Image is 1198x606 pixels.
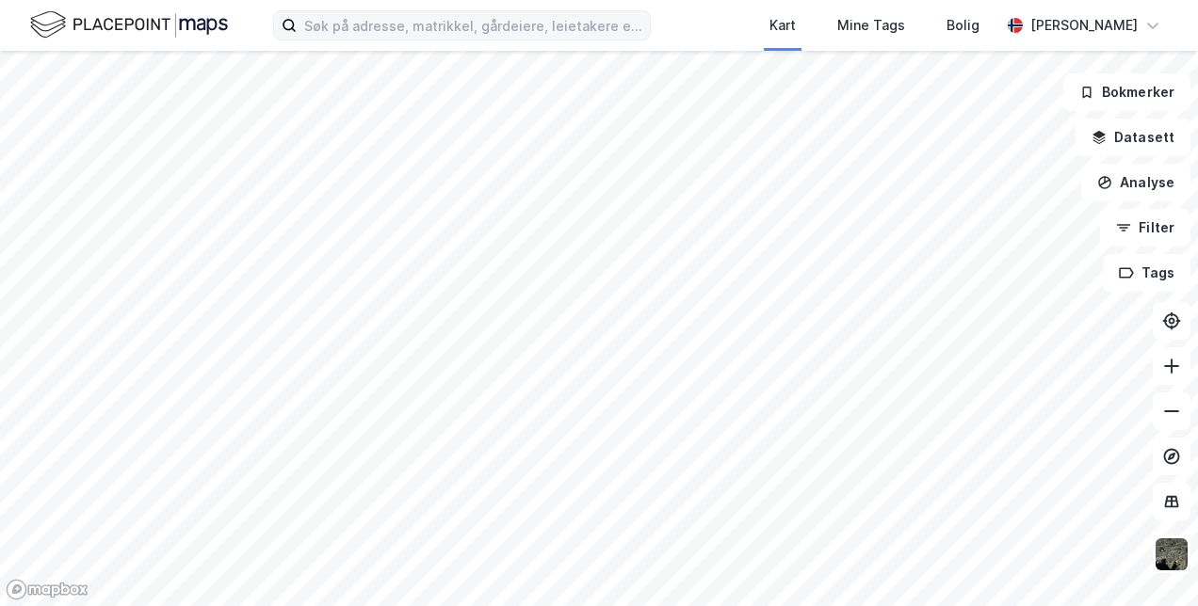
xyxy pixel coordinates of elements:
[1104,516,1198,606] div: Kontrollprogram for chat
[1063,73,1190,111] button: Bokmerker
[1104,516,1198,606] iframe: Chat Widget
[1081,164,1190,201] button: Analyse
[1100,209,1190,247] button: Filter
[6,579,89,600] a: Mapbox homepage
[837,14,905,37] div: Mine Tags
[1076,119,1190,156] button: Datasett
[769,14,796,37] div: Kart
[297,11,650,40] input: Søk på adresse, matrikkel, gårdeiere, leietakere eller personer
[1103,254,1190,292] button: Tags
[1030,14,1138,37] div: [PERSON_NAME]
[30,8,228,41] img: logo.f888ab2527a4732fd821a326f86c7f29.svg
[947,14,979,37] div: Bolig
